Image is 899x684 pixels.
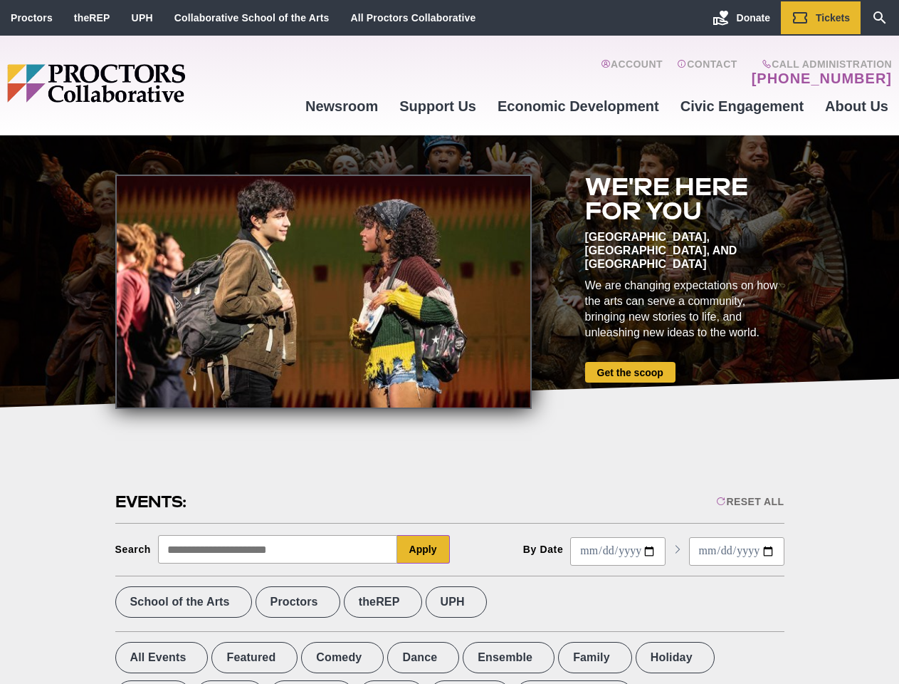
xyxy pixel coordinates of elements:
a: Civic Engagement [670,87,814,125]
a: Collaborative School of the Arts [174,12,330,24]
label: Holiday [636,642,715,673]
a: About Us [814,87,899,125]
a: Get the scoop [585,362,675,383]
img: Proctors logo [7,64,295,103]
label: All Events [115,642,209,673]
span: Donate [737,12,770,24]
span: Call Administration [747,58,892,70]
label: UPH [426,586,487,618]
span: Tickets [816,12,850,24]
a: Support Us [389,87,487,125]
div: By Date [523,544,564,555]
div: We are changing expectations on how the arts can serve a community, bringing new stories to life,... [585,278,784,341]
label: Featured [211,642,298,673]
a: Donate [702,1,781,34]
a: All Proctors Collaborative [350,12,475,24]
a: Newsroom [295,87,389,125]
label: theREP [344,586,422,618]
a: Contact [677,58,737,87]
label: Proctors [256,586,340,618]
label: School of the Arts [115,586,252,618]
label: Ensemble [463,642,554,673]
a: Tickets [781,1,861,34]
label: Family [558,642,632,673]
a: Economic Development [487,87,670,125]
div: Reset All [716,496,784,507]
label: Comedy [301,642,384,673]
a: UPH [132,12,153,24]
button: Apply [397,535,450,564]
label: Dance [387,642,459,673]
h2: Events: [115,491,189,513]
div: [GEOGRAPHIC_DATA], [GEOGRAPHIC_DATA], and [GEOGRAPHIC_DATA] [585,230,784,271]
a: theREP [74,12,110,24]
a: Search [861,1,899,34]
a: [PHONE_NUMBER] [752,70,892,87]
h2: We're here for you [585,175,784,223]
div: Search [115,544,152,555]
a: Account [601,58,663,87]
a: Proctors [11,12,53,24]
